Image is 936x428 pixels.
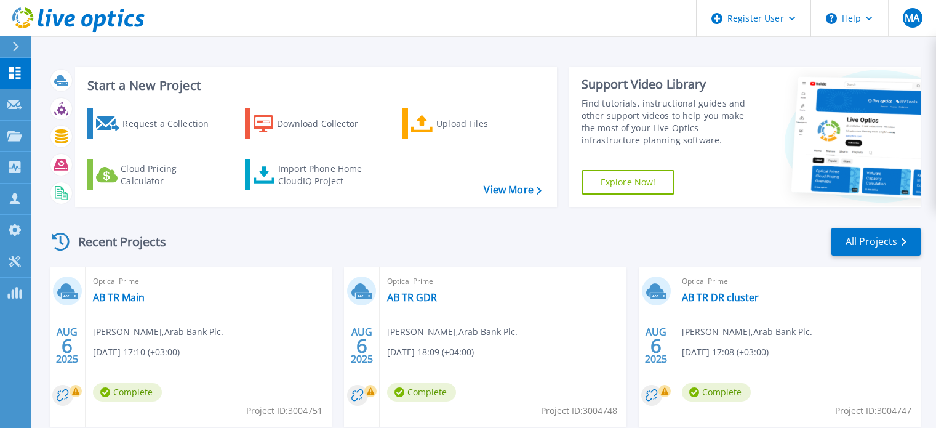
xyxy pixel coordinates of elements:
div: Support Video Library [582,76,758,92]
h3: Start a New Project [87,79,541,92]
span: 6 [650,341,662,351]
a: Upload Files [402,108,540,139]
span: [DATE] 18:09 (+04:00) [387,345,474,359]
div: Upload Files [436,111,535,136]
span: [DATE] 17:10 (+03:00) [93,345,180,359]
span: [PERSON_NAME] , Arab Bank Plc. [93,325,223,339]
span: [DATE] 17:08 (+03:00) [682,345,769,359]
div: AUG 2025 [350,323,374,368]
span: MA [905,13,919,23]
span: Complete [93,383,162,402]
a: AB TR GDR [387,291,437,304]
span: 6 [62,341,73,351]
span: Project ID: 3004748 [541,404,617,418]
div: AUG 2025 [55,323,79,368]
a: Download Collector [245,108,382,139]
a: AB TR DR cluster [682,291,759,304]
span: [PERSON_NAME] , Arab Bank Plc. [682,325,812,339]
a: View More [484,184,541,196]
div: Find tutorials, instructional guides and other support videos to help you make the most of your L... [582,97,758,147]
span: Optical Prime [682,275,913,288]
span: Optical Prime [387,275,618,288]
span: Project ID: 3004747 [835,404,911,418]
a: AB TR Main [93,291,145,304]
div: Cloud Pricing Calculator [121,163,219,187]
div: Download Collector [277,111,375,136]
span: Complete [387,383,456,402]
div: Recent Projects [47,227,183,257]
span: 6 [356,341,367,351]
div: Request a Collection [122,111,221,136]
span: Complete [682,383,751,402]
a: Explore Now! [582,170,675,195]
a: Cloud Pricing Calculator [87,159,225,190]
div: Import Phone Home CloudIQ Project [278,163,374,187]
a: Request a Collection [87,108,225,139]
span: Project ID: 3004751 [246,404,322,418]
a: All Projects [831,228,921,256]
span: [PERSON_NAME] , Arab Bank Plc. [387,325,518,339]
div: AUG 2025 [644,323,668,368]
span: Optical Prime [93,275,324,288]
